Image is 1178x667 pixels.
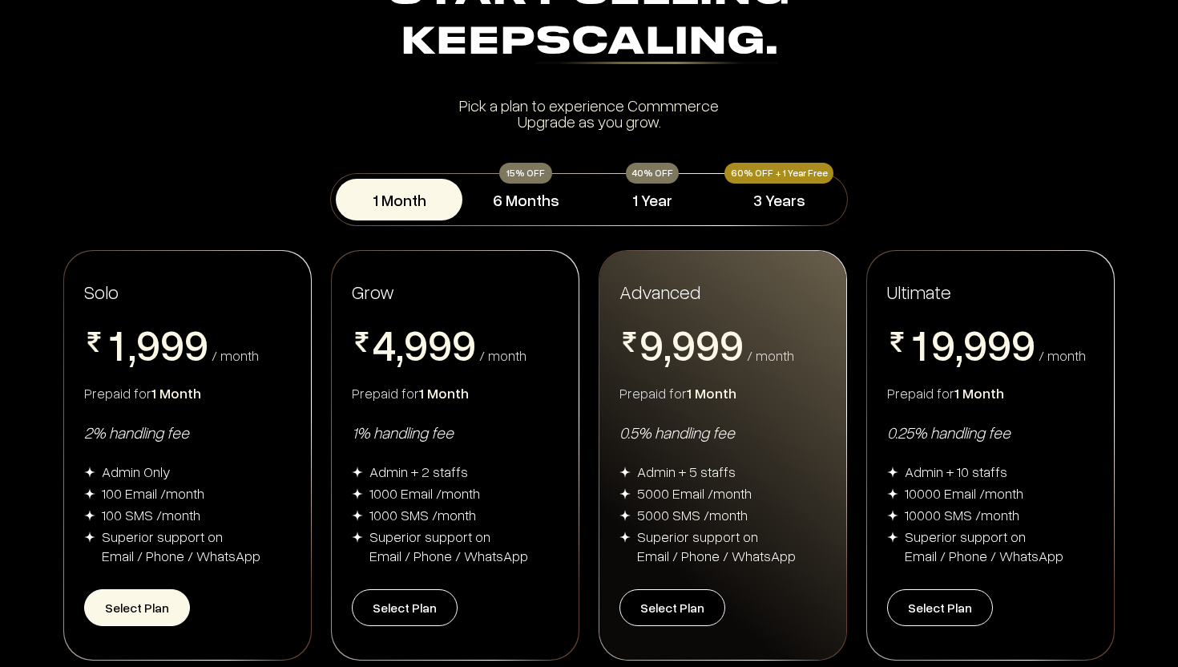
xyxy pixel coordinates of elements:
[887,332,907,352] img: pricing-rupee
[336,179,462,220] button: 1 Month
[954,384,1004,402] span: 1 Month
[352,467,363,478] img: img
[404,322,428,366] span: 9
[84,332,104,352] img: pricing-rupee
[212,348,259,362] div: / month
[720,322,744,366] span: 9
[160,322,184,366] span: 9
[905,527,1063,565] div: Superior support on Email / Phone / WhatsApp
[396,322,404,370] span: ,
[905,505,1019,524] div: 10000 SMS /month
[499,163,552,184] div: 15% OFF
[716,179,842,220] button: 3 Years
[1039,348,1086,362] div: / month
[696,322,720,366] span: 9
[102,527,260,565] div: Superior support on Email / Phone / WhatsApp
[84,589,190,626] button: Select Plan
[84,488,95,499] img: img
[619,467,631,478] img: img
[369,462,468,481] div: Admin + 2 staffs
[352,383,559,402] div: Prepaid for
[619,510,631,521] img: img
[452,322,476,366] span: 9
[907,366,931,409] span: 2
[887,510,898,521] img: img
[428,322,452,366] span: 9
[664,322,672,370] span: ,
[907,322,931,366] span: 1
[84,422,291,443] div: 2% handling fee
[589,179,716,220] button: 1 Year
[637,505,748,524] div: 5000 SMS /month
[887,422,1094,443] div: 0.25% handling fee
[352,510,363,521] img: img
[724,163,833,184] div: 60% OFF + 1 Year Free
[887,383,1094,402] div: Prepaid for
[352,589,458,626] button: Select Plan
[619,279,700,304] span: Advanced
[84,383,291,402] div: Prepaid for
[128,322,136,370] span: ,
[619,422,826,443] div: 0.5% handling fee
[639,322,664,366] span: 9
[102,462,171,481] div: Admin Only
[151,384,201,402] span: 1 Month
[687,384,736,402] span: 1 Month
[102,505,200,524] div: 100 SMS /month
[372,322,396,366] span: 4
[104,366,128,409] span: 2
[619,589,725,626] button: Select Plan
[626,163,679,184] div: 40% OFF
[352,332,372,352] img: pricing-rupee
[84,280,119,303] span: Solo
[619,383,826,402] div: Prepaid for
[479,348,526,362] div: / month
[887,532,898,543] img: img
[747,348,794,362] div: / month
[672,322,696,366] span: 9
[369,527,528,565] div: Superior support on Email / Phone / WhatsApp
[136,322,160,366] span: 9
[104,322,128,366] span: 1
[369,505,476,524] div: 1000 SMS /month
[352,532,363,543] img: img
[352,488,363,499] img: img
[184,322,208,366] span: 9
[419,384,469,402] span: 1 Month
[955,322,963,370] span: ,
[535,24,778,64] div: Scaling.
[102,483,204,503] div: 100 Email /month
[352,280,394,303] span: Grow
[369,483,480,503] div: 1000 Email /month
[372,366,396,409] span: 5
[887,589,993,626] button: Select Plan
[637,527,796,565] div: Superior support on Email / Phone / WhatsApp
[887,488,898,499] img: img
[84,510,95,521] img: img
[619,488,631,499] img: img
[637,462,736,481] div: Admin + 5 staffs
[637,483,752,503] div: 5000 Email /month
[905,462,1007,481] div: Admin + 10 staffs
[987,322,1011,366] span: 9
[963,322,987,366] span: 9
[619,332,639,352] img: pricing-rupee
[462,179,589,220] button: 6 Months
[1011,322,1035,366] span: 9
[70,97,1108,129] div: Pick a plan to experience Commmerce Upgrade as you grow.
[84,532,95,543] img: img
[70,18,1108,68] div: Keep
[887,467,898,478] img: img
[619,532,631,543] img: img
[931,322,955,366] span: 9
[352,422,559,443] div: 1% handling fee
[905,483,1023,503] div: 10000 Email /month
[887,279,951,304] span: Ultimate
[84,467,95,478] img: img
